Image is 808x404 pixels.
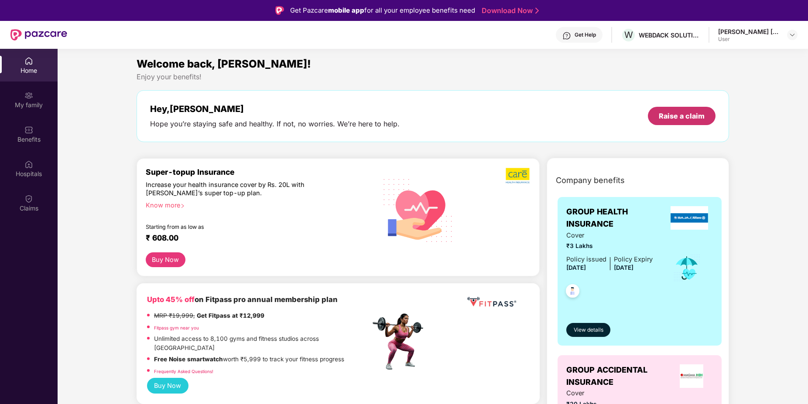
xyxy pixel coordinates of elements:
[150,104,400,114] div: Hey, [PERSON_NAME]
[328,6,364,14] strong: mobile app
[673,254,701,282] img: icon
[146,167,370,177] div: Super-topup Insurance
[639,31,700,39] div: WEBDACK SOLUTIONS LLP
[624,30,633,40] span: W
[290,5,475,16] div: Get Pazcare for all your employee benefits need
[275,6,284,15] img: Logo
[154,355,344,364] p: worth ₹5,999 to track your fitness progress
[574,326,603,334] span: View details
[154,356,223,363] strong: Free Noise smartwatch
[659,111,705,121] div: Raise a claim
[370,311,431,372] img: fpp.png
[671,206,708,230] img: insurerLogo
[466,294,518,310] img: fppp.png
[575,31,596,38] div: Get Help
[566,388,653,398] span: Cover
[718,27,779,36] div: [PERSON_NAME] [PERSON_NAME]
[137,72,729,81] div: Enjoy your benefits!
[566,323,610,337] button: View details
[377,167,460,252] img: svg+xml;base64,PHN2ZyB4bWxucz0iaHR0cDovL3d3dy53My5vcmcvMjAwMC9zdmciIHhtbG5zOnhsaW5rPSJodHRwOi8vd3...
[24,160,33,169] img: svg+xml;base64,PHN2ZyBpZD0iSG9zcGl0YWxzIiB4bWxucz0iaHR0cDovL3d3dy53My5vcmcvMjAwMC9zdmciIHdpZHRoPS...
[180,204,185,208] span: right
[10,29,67,41] img: New Pazcare Logo
[137,58,311,70] span: Welcome back, [PERSON_NAME]!
[614,264,633,271] span: [DATE]
[154,312,195,319] del: MRP ₹19,999,
[147,295,338,304] b: on Fitpass pro annual membership plan
[24,194,33,203] img: svg+xml;base64,PHN2ZyBpZD0iQ2xhaW0iIHhtbG5zPSJodHRwOi8vd3d3LnczLm9yZy8yMDAwL3N2ZyIgd2lkdGg9IjIwIi...
[535,6,539,15] img: Stroke
[566,206,665,231] span: GROUP HEALTH INSURANCE
[506,167,531,184] img: b5dec4f62d2307b9de63beb79f102df3.png
[24,91,33,100] img: svg+xml;base64,PHN2ZyB3aWR0aD0iMjAiIGhlaWdodD0iMjAiIHZpZXdCb3g9IjAgMCAyMCAyMCIgZmlsbD0ibm9uZSIgeG...
[154,369,213,374] a: Frequently Asked Questions!
[146,233,362,244] div: ₹ 608.00
[146,201,365,207] div: Know more
[614,255,653,265] div: Policy Expiry
[24,126,33,134] img: svg+xml;base64,PHN2ZyBpZD0iQmVuZWZpdHMiIHhtbG5zPSJodHRwOi8vd3d3LnczLm9yZy8yMDAwL3N2ZyIgd2lkdGg9Ij...
[154,325,199,330] a: Fitpass gym near you
[482,6,536,15] a: Download Now
[24,57,33,65] img: svg+xml;base64,PHN2ZyBpZD0iSG9tZSIgeG1sbnM9Imh0dHA6Ly93d3cudzMub3JnLzIwMDAvc3ZnIiB3aWR0aD0iMjAiIG...
[718,36,779,43] div: User
[146,252,185,267] button: Buy Now
[150,119,400,129] div: Hope you’re staying safe and healthy. If not, no worries. We’re here to help.
[154,334,370,353] p: Unlimited access to 8,100 gyms and fitness studios across [GEOGRAPHIC_DATA]
[680,364,703,388] img: insurerLogo
[562,31,571,40] img: svg+xml;base64,PHN2ZyBpZD0iSGVscC0zMngzMiIgeG1sbnM9Imh0dHA6Ly93d3cudzMub3JnLzIwMDAvc3ZnIiB3aWR0aD...
[197,312,264,319] strong: Get Fitpass at ₹12,999
[147,295,195,304] b: Upto 45% off
[566,231,653,241] span: Cover
[146,224,333,230] div: Starting from as low as
[556,174,625,187] span: Company benefits
[566,255,606,265] div: Policy issued
[562,282,583,303] img: svg+xml;base64,PHN2ZyB4bWxucz0iaHR0cDovL3d3dy53My5vcmcvMjAwMC9zdmciIHdpZHRoPSI0OC45NDMiIGhlaWdodD...
[147,378,188,394] button: Buy Now
[789,31,796,38] img: svg+xml;base64,PHN2ZyBpZD0iRHJvcGRvd24tMzJ4MzIiIHhtbG5zPSJodHRwOi8vd3d3LnczLm9yZy8yMDAwL3N2ZyIgd2...
[566,241,653,251] span: ₹3 Lakhs
[146,180,333,197] div: Increase your health insurance cover by Rs. 20L with [PERSON_NAME]’s super top-up plan.
[566,264,586,271] span: [DATE]
[566,364,670,389] span: GROUP ACCIDENTAL INSURANCE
